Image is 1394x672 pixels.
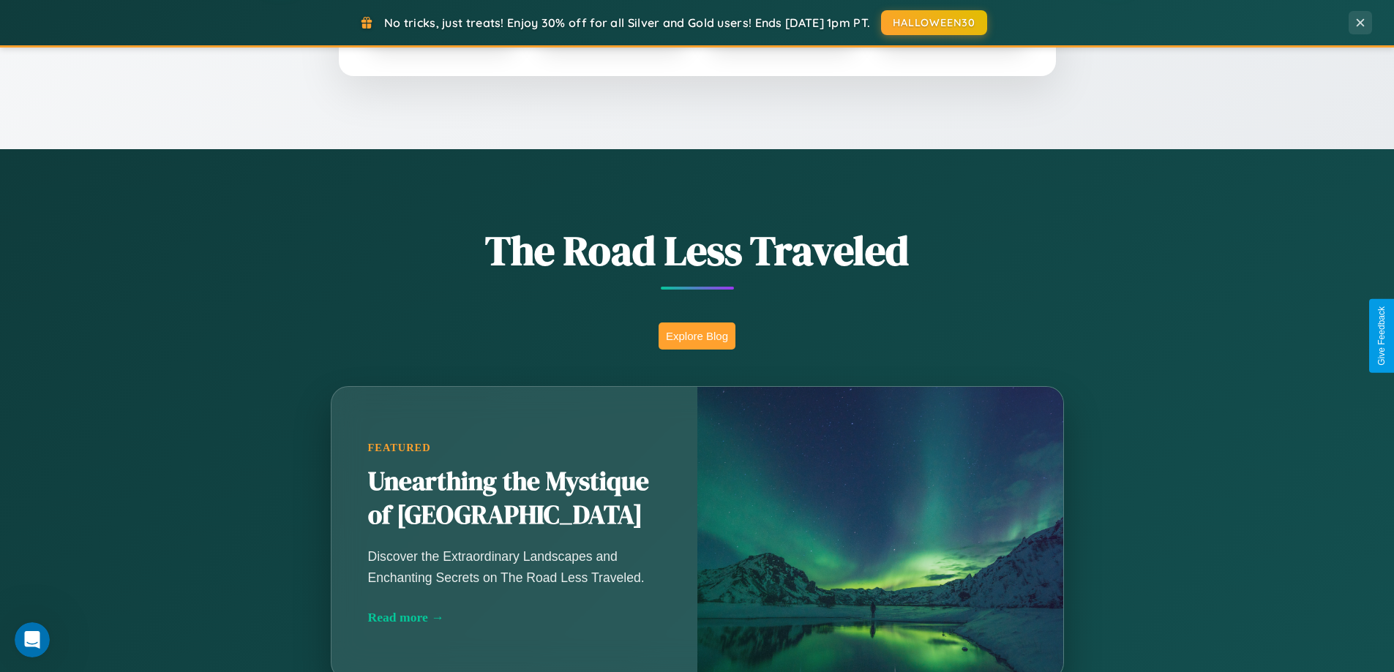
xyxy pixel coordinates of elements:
p: Discover the Extraordinary Landscapes and Enchanting Secrets on The Road Less Traveled. [368,546,661,587]
div: Give Feedback [1376,306,1387,366]
div: Read more → [368,610,661,625]
h1: The Road Less Traveled [258,222,1136,279]
h2: Unearthing the Mystique of [GEOGRAPHIC_DATA] [368,465,661,532]
div: Featured [368,442,661,454]
button: HALLOWEEN30 [881,10,987,35]
iframe: Intercom live chat [15,622,50,657]
span: No tricks, just treats! Enjoy 30% off for all Silver and Gold users! Ends [DATE] 1pm PT. [384,15,870,30]
button: Explore Blog [659,322,735,350]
